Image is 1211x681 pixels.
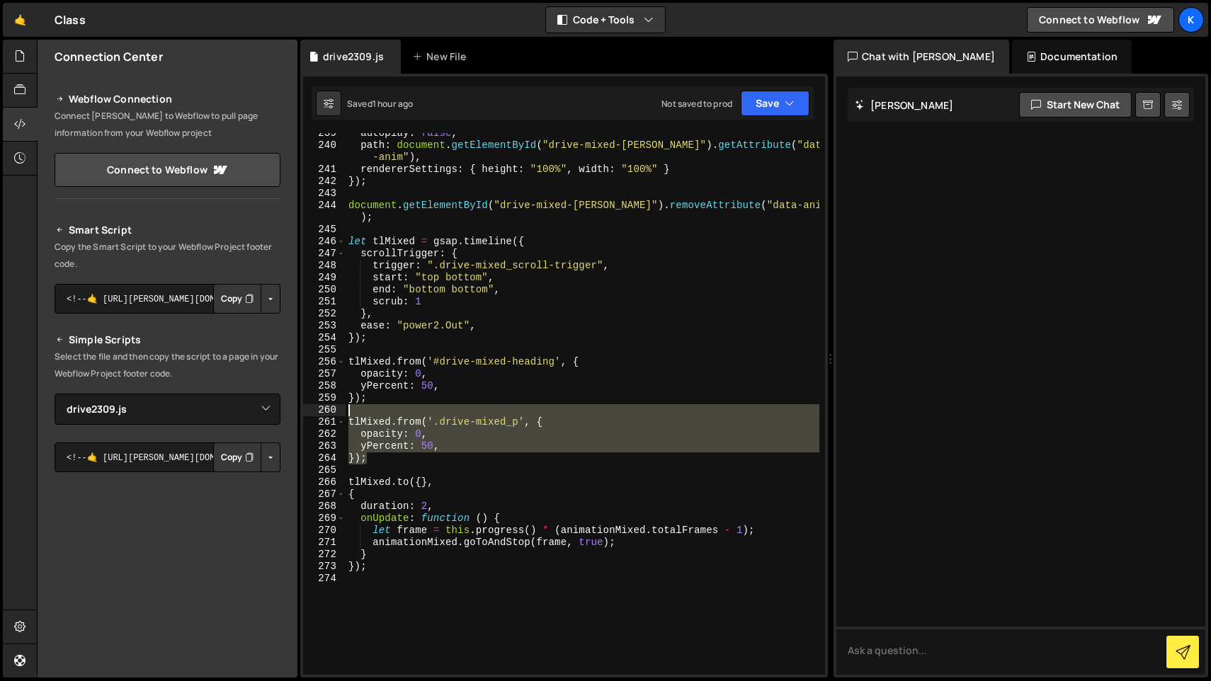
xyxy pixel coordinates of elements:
[1027,7,1174,33] a: Connect to Webflow
[323,50,384,64] div: drive2309.js
[1012,40,1132,74] div: Documentation
[303,416,346,428] div: 261
[303,200,346,224] div: 244
[303,500,346,513] div: 268
[303,368,346,380] div: 257
[213,284,261,314] button: Copy
[303,476,346,488] div: 266
[303,561,346,573] div: 273
[303,164,346,176] div: 241
[303,248,346,260] div: 247
[303,308,346,320] div: 252
[1178,7,1204,33] a: K
[303,549,346,561] div: 272
[303,488,346,500] div: 267
[55,442,280,472] textarea: <!--🤙 [URL][PERSON_NAME][DOMAIN_NAME]> <script>document.addEventListener("DOMContentLoaded", func...
[303,464,346,476] div: 265
[834,40,1009,74] div: Chat with [PERSON_NAME]
[303,224,346,236] div: 245
[55,284,280,314] textarea: <!--🤙 [URL][PERSON_NAME][DOMAIN_NAME]> <script>document.addEventListener("DOMContentLoaded", func...
[213,442,280,472] div: Button group with nested dropdown
[55,91,280,108] h2: Webflow Connection
[303,344,346,356] div: 255
[303,392,346,404] div: 259
[303,188,346,200] div: 243
[303,260,346,272] div: 248
[303,404,346,416] div: 260
[303,380,346,392] div: 258
[303,320,346,332] div: 253
[412,50,472,64] div: New File
[303,356,346,368] div: 256
[55,496,282,623] iframe: YouTube video player
[303,537,346,549] div: 271
[303,296,346,308] div: 251
[3,3,38,37] a: 🤙
[855,98,953,112] h2: [PERSON_NAME]
[55,49,163,64] h2: Connection Center
[303,525,346,537] div: 270
[55,222,280,239] h2: Smart Script
[55,239,280,273] p: Copy the Smart Script to your Webflow Project footer code.
[373,98,414,110] div: 1 hour ago
[303,440,346,452] div: 263
[55,348,280,382] p: Select the file and then copy the script to a page in your Webflow Project footer code.
[55,11,86,28] div: Class
[347,98,413,110] div: Saved
[303,573,346,585] div: 274
[213,442,261,472] button: Copy
[303,284,346,296] div: 250
[55,153,280,187] a: Connect to Webflow
[213,284,280,314] div: Button group with nested dropdown
[55,108,280,142] p: Connect [PERSON_NAME] to Webflow to pull page information from your Webflow project
[661,98,732,110] div: Not saved to prod
[303,236,346,248] div: 246
[303,127,346,139] div: 239
[55,331,280,348] h2: Simple Scripts
[303,332,346,344] div: 254
[546,7,665,33] button: Code + Tools
[303,452,346,464] div: 264
[303,428,346,440] div: 262
[741,91,809,116] button: Save
[303,513,346,525] div: 269
[1019,92,1132,118] button: Start new chat
[303,272,346,284] div: 249
[303,176,346,188] div: 242
[303,139,346,164] div: 240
